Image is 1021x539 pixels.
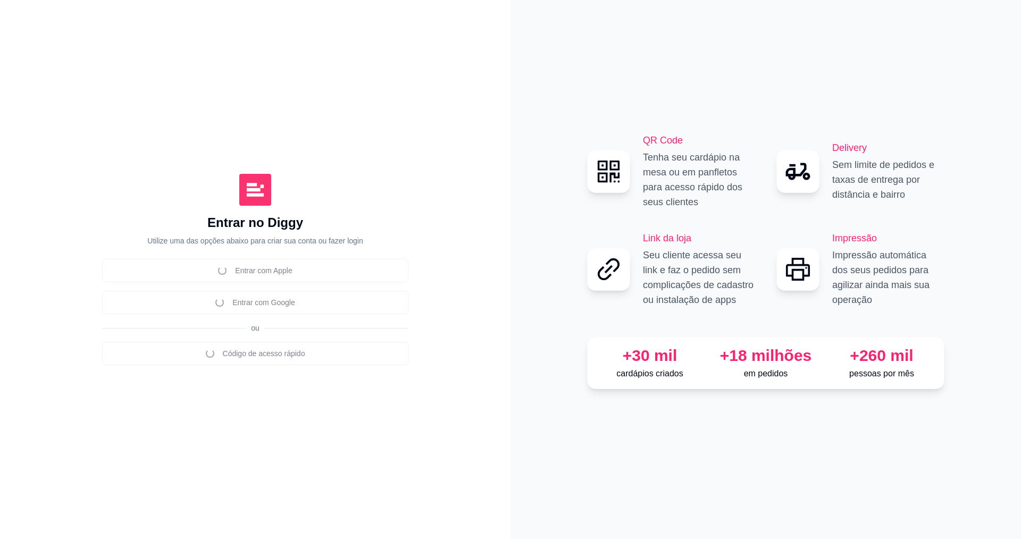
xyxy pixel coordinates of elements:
[712,367,819,380] p: em pedidos
[643,150,755,209] p: Tenha seu cardápio na mesa ou em panfletos para acesso rápido dos seus clientes
[643,248,755,307] p: Seu cliente acessa seu link e faz o pedido sem complicações de cadastro ou instalação de apps
[832,157,944,202] p: Sem limite de pedidos e taxas de entrega por distância e bairro
[207,214,303,231] h1: Entrar no Diggy
[643,231,755,246] h2: Link da loja
[147,235,363,246] p: Utilize uma das opções abaixo para criar sua conta ou fazer login
[828,367,935,380] p: pessoas por mês
[832,140,944,155] h2: Delivery
[643,133,755,148] h2: QR Code
[832,231,944,246] h2: Impressão
[712,346,819,365] div: +18 milhões
[832,248,944,307] p: Impressão automática dos seus pedidos para agilizar ainda mais sua operação
[596,367,704,380] p: cardápios criados
[239,174,271,206] img: Diggy
[828,346,935,365] div: +260 mil
[247,324,264,332] span: ou
[596,346,704,365] div: +30 mil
